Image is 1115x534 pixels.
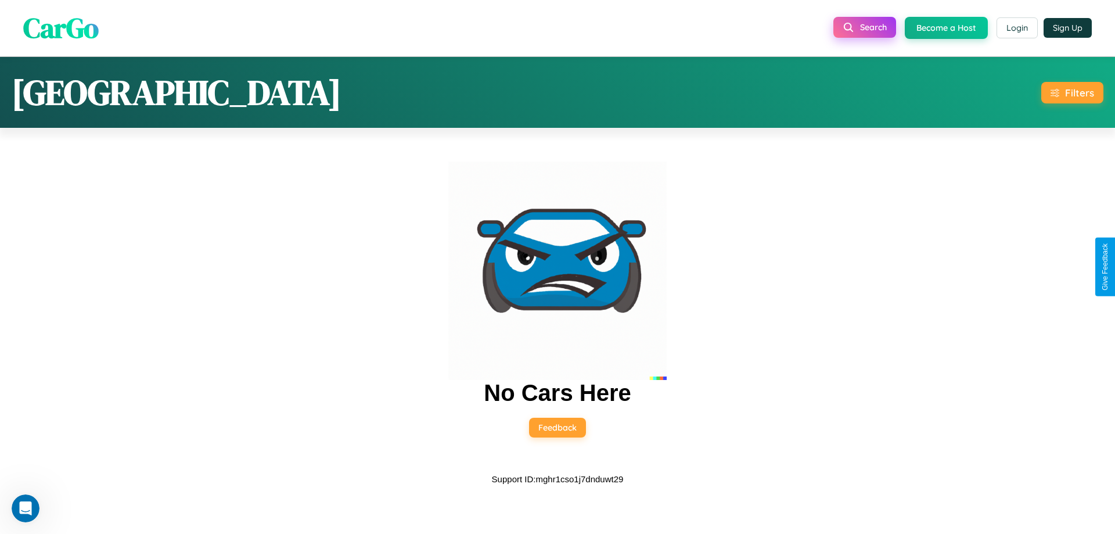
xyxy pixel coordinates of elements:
[448,162,667,380] img: car
[492,471,624,487] p: Support ID: mghr1cso1j7dnduwt29
[833,17,896,38] button: Search
[12,69,341,116] h1: [GEOGRAPHIC_DATA]
[1041,82,1103,103] button: Filters
[484,380,631,406] h2: No Cars Here
[23,9,99,47] span: CarGo
[997,17,1038,38] button: Login
[860,22,887,33] span: Search
[12,494,39,522] iframe: Intercom live chat
[1101,243,1109,291] div: Give Feedback
[529,418,586,438] button: Feedback
[1065,87,1094,99] div: Filters
[905,17,988,39] button: Become a Host
[1044,18,1092,38] button: Sign Up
